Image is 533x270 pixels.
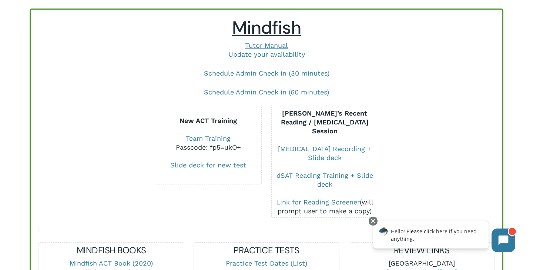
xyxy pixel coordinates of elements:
[155,143,261,152] div: Passcode: fp5=ukO+
[272,198,378,216] div: (will prompt user to make a copy)
[180,117,237,124] b: New ACT Training
[204,88,329,96] a: Schedule Admin Check in (60 minutes)
[349,244,494,256] h5: REVIEW LINKS
[276,198,360,206] a: Link for Reading Screener
[70,259,153,267] a: Mindfish ACT Book (2020)
[232,16,301,39] span: Mindfish
[365,215,523,260] iframe: Chatbot
[39,244,184,256] h5: MINDFISH BOOKS
[278,145,371,161] a: [MEDICAL_DATA] Recording + Slide deck
[186,134,231,142] a: Team Training
[170,161,246,169] a: Slide deck for new test
[204,69,329,77] a: Schedule Admin Check in (30 minutes)
[245,41,288,49] a: Tutor Manual
[226,259,307,267] a: Practice Test Dates (List)
[281,109,369,135] b: [PERSON_NAME]’s Recent Reading / [MEDICAL_DATA] Session
[228,50,305,58] a: Update your availability
[276,171,373,188] a: dSAT Reading Training + Slide deck
[194,244,339,256] h5: PRACTICE TESTS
